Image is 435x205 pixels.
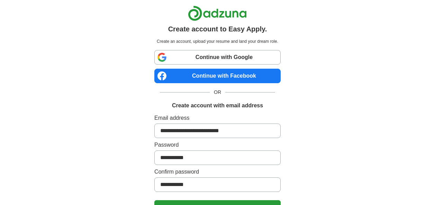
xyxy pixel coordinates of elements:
[154,141,281,149] label: Password
[188,6,247,21] img: Adzuna logo
[172,101,263,110] h1: Create account with email address
[156,38,279,45] p: Create an account, upload your resume and land your dream role.
[154,50,281,65] a: Continue with Google
[154,114,281,122] label: Email address
[154,168,281,176] label: Confirm password
[168,24,267,34] h1: Create account to Easy Apply.
[154,69,281,83] a: Continue with Facebook
[210,89,225,96] span: OR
